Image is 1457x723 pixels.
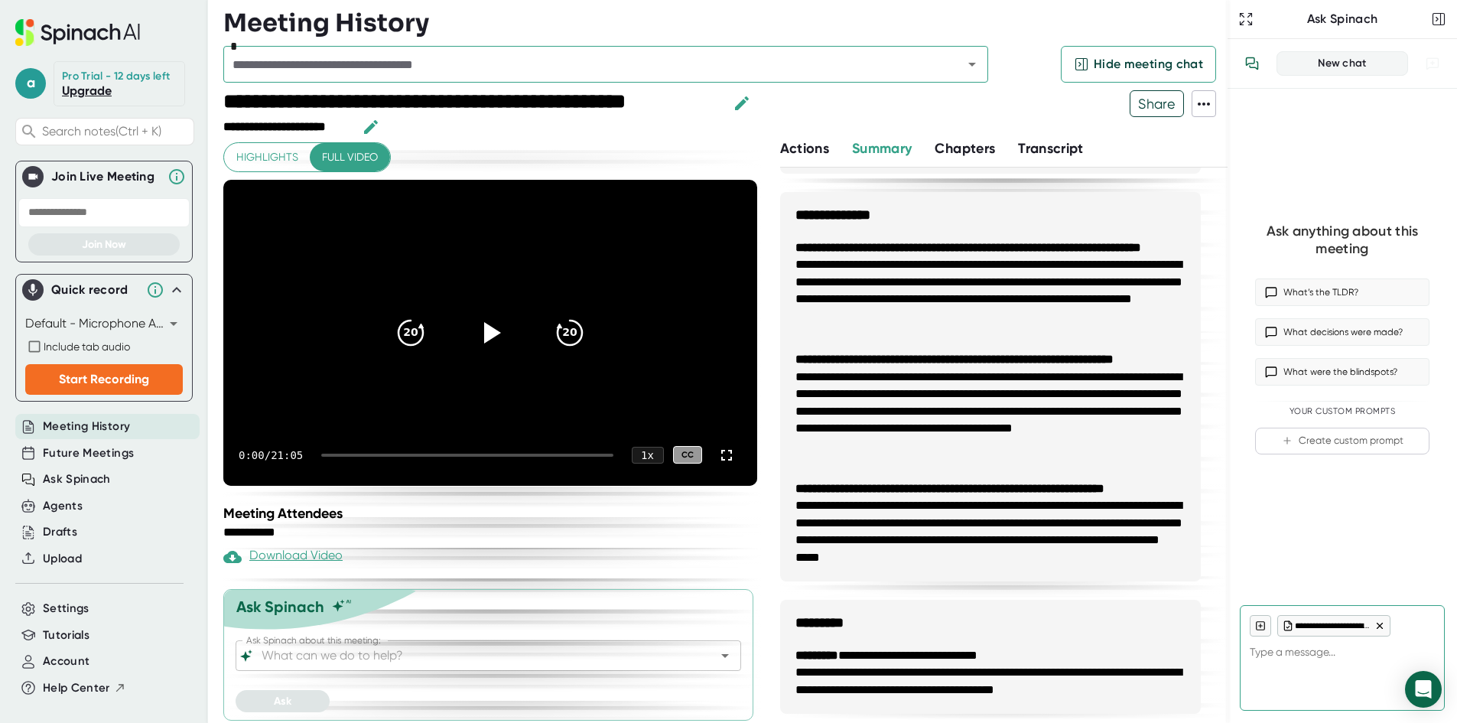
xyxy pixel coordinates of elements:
div: 0:00 / 21:05 [239,449,303,461]
button: Join Now [28,233,180,256]
button: Full video [310,143,390,171]
input: What can we do to help? [259,645,691,666]
button: Open [714,645,736,666]
div: Pro Trial - 12 days left [62,70,170,83]
div: New chat [1286,57,1398,70]
div: Join Live MeetingJoin Live Meeting [22,161,186,192]
button: Help Center [43,679,126,697]
span: Summary [852,140,912,157]
button: Start Recording [25,364,183,395]
button: Future Meetings [43,445,134,462]
button: Close conversation sidebar [1428,8,1449,30]
button: Upload [43,550,82,568]
div: Open Intercom Messenger [1405,671,1442,708]
span: Highlights [236,148,298,167]
button: Account [43,653,89,670]
button: Share [1130,90,1184,117]
span: Start Recording [59,372,149,386]
button: Chapters [935,138,995,159]
span: Join Now [82,238,126,251]
h3: Meeting History [223,8,429,37]
div: Meeting Attendees [223,505,761,522]
div: Quick record [51,282,138,298]
button: Hide meeting chat [1061,46,1216,83]
div: Join Live Meeting [51,169,160,184]
button: View conversation history [1237,48,1267,79]
span: Actions [780,140,829,157]
div: Ask Spinach [1257,11,1428,27]
button: Ask Spinach [43,471,111,488]
span: Ask [274,695,291,708]
span: Search notes (Ctrl + K) [42,124,190,138]
button: What’s the TLDR? [1255,278,1429,306]
div: CC [673,446,702,464]
button: Transcript [1018,138,1084,159]
span: Hide meeting chat [1094,55,1203,73]
button: Open [961,54,983,75]
span: a [15,68,46,99]
button: Highlights [224,143,311,171]
button: Drafts [43,523,77,541]
div: Ask Spinach [236,598,324,616]
button: Meeting History [43,418,130,435]
div: Ask anything about this meeting [1255,223,1429,257]
img: Join Live Meeting [25,169,41,184]
button: What decisions were made? [1255,318,1429,346]
span: Transcript [1018,140,1084,157]
button: Create custom prompt [1255,428,1429,454]
span: Share [1130,90,1183,117]
span: Full video [322,148,378,167]
div: 1 x [632,447,664,464]
button: Expand to Ask Spinach page [1235,8,1257,30]
button: Summary [852,138,912,159]
div: Quick record [22,275,186,305]
span: Include tab audio [44,340,130,353]
div: Paid feature [223,548,343,566]
button: Tutorials [43,627,89,644]
div: Default - Microphone Array (Realtek(R) Audio) [25,311,183,336]
button: What were the blindspots? [1255,358,1429,386]
span: Help Center [43,679,110,697]
button: Settings [43,600,89,617]
button: Ask [236,690,330,712]
button: Actions [780,138,829,159]
a: Upgrade [62,83,112,98]
span: Chapters [935,140,995,157]
button: Agents [43,497,83,515]
div: Your Custom Prompts [1255,406,1429,417]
